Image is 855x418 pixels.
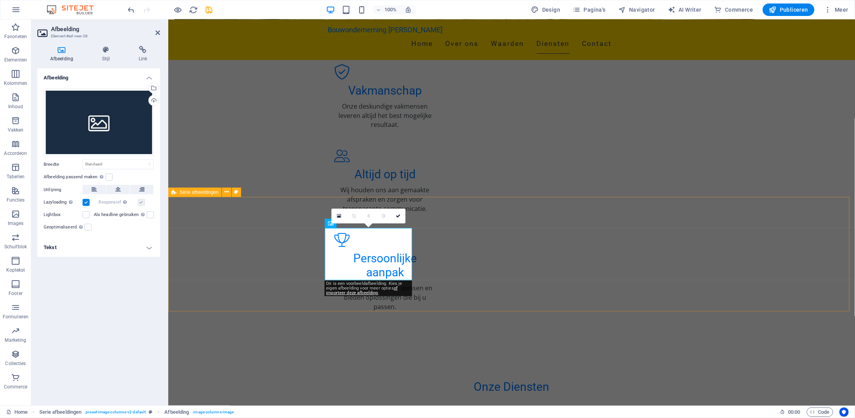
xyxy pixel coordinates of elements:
button: Klik hier om de voorbeeldmodus te verlaten en verder te gaan met bewerken [173,5,183,14]
span: : [793,409,795,415]
p: Vakken [8,127,24,133]
span: Design [531,6,561,14]
i: Dit element is een aanpasbare voorinstelling [149,410,152,414]
i: Ongedaan maken: columns ((3, null, 1) -> (4, null, 1)) (Ctrl+Z) [127,5,136,14]
h4: Afbeelding [37,46,89,62]
a: Selecteer bestanden uit Bestandsbeheer, stockfoto's, of upload een of meer bestanden [331,209,346,223]
p: Elementen [4,57,27,63]
h4: Link [126,46,160,62]
span: 00 00 [788,407,800,417]
p: Schuifblok [4,244,27,250]
button: Publiceren [763,4,814,16]
label: Als headline gebruiken [94,210,147,220]
span: Klik om te selecteren, dubbelklik om te bewerken [164,407,189,417]
p: Collecties [5,360,26,367]
p: Footer [9,290,23,297]
span: . preset-image-columns-v2-default [85,407,146,417]
span: Serie afbeeldingen [180,190,219,195]
p: Favorieten [4,33,27,40]
span: Pagina's [573,6,606,14]
p: Accordeon [4,150,27,156]
img: Editor Logo [45,5,103,14]
button: reload [189,5,198,14]
button: Usercentrics [839,407,849,417]
div: Design (Ctrl+Alt+Y) [528,4,564,16]
a: Bevestig ( Ctrl ⏎ ) [391,209,405,223]
button: Design [528,4,564,16]
a: Klik om selectie op te heffen, dubbelklik om Pagina's te open [6,407,28,417]
p: Inhoud [8,104,23,110]
p: Functies [7,197,25,203]
span: Code [810,407,830,417]
button: Pagina's [569,4,609,16]
a: Grijswaarden [376,209,391,223]
button: Navigator [615,4,658,16]
span: Publiceren [769,6,808,14]
a: of importeer deze afbeelding [326,286,398,295]
div: Dit is een voorbeeldafbeelding. Kies je eigen afbeelding voor meer opties . [324,281,412,296]
span: Klik om te selecteren, dubbelklik om te bewerken [39,407,82,417]
label: Breedte [44,162,83,167]
h3: Element #ed-new-28 [51,33,145,40]
p: Commerce [4,384,27,390]
h6: 100% [384,5,397,14]
h6: Sessietijd [780,407,800,417]
p: Tabellen [7,174,25,180]
label: Lazyloading [44,198,83,207]
h2: Afbeelding [51,26,160,33]
label: Geoptimaliseerd [44,223,85,232]
i: Stel bij het wijzigen van de grootte van de weergegeven website automatisch het juist zoomniveau ... [405,6,412,13]
p: Koptekst [6,267,25,273]
span: AI Writer [668,6,702,14]
label: Responsief [99,198,138,207]
button: undo [127,5,136,14]
p: Formulieren [3,314,28,320]
span: Meer [824,6,848,14]
i: Pagina opnieuw laden [189,5,198,14]
p: Marketing [5,337,26,343]
button: save [204,5,214,14]
p: Images [8,220,24,227]
h4: Afbeelding [37,68,160,83]
label: Uitlijning [44,185,83,195]
button: Commerce [711,4,756,16]
a: Vervagen [361,209,376,223]
h4: Tekst [37,238,160,257]
a: Bijsnijdmodus [346,209,361,223]
button: 100% [373,5,400,14]
button: Meer [821,4,851,16]
button: Code [807,407,833,417]
h4: Stijl [89,46,126,62]
i: Opslaan (Ctrl+S) [205,5,214,14]
button: AI Writer [665,4,705,16]
label: Afbeelding passend maken [44,172,106,182]
nav: breadcrumb [39,407,234,417]
span: Navigator [618,6,655,14]
div: img-small.jpg [44,89,154,156]
span: . image-columns-image [192,407,234,417]
label: Lightbox [44,210,83,220]
span: Commerce [714,6,753,14]
p: Kolommen [4,80,28,86]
